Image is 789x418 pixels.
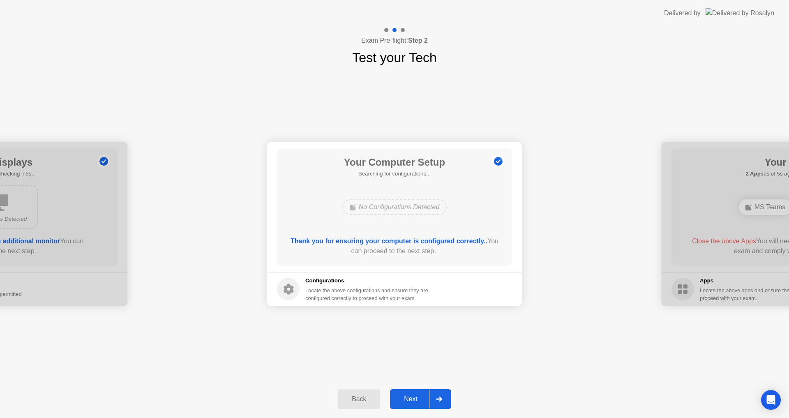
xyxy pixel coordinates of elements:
b: Step 2 [408,37,428,44]
div: Locate the above configurations and ensure they are configured correctly to proceed with your exam. [305,286,430,302]
div: No Configurations Detected [342,199,447,215]
h5: Searching for configurations... [344,170,445,178]
h1: Test your Tech [352,48,437,67]
h4: Exam Pre-flight: [361,36,428,46]
h1: Your Computer Setup [344,155,445,170]
button: Next [390,389,451,409]
h5: Configurations [305,277,430,285]
div: Open Intercom Messenger [761,390,781,410]
img: Delivered by Rosalyn [706,8,774,18]
div: Back [340,395,378,403]
b: Thank you for ensuring your computer is configured correctly.. [291,238,487,245]
div: Next [392,395,429,403]
button: Back [338,389,380,409]
div: Delivered by [664,8,701,18]
div: You can proceed to the next step.. [289,236,501,256]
